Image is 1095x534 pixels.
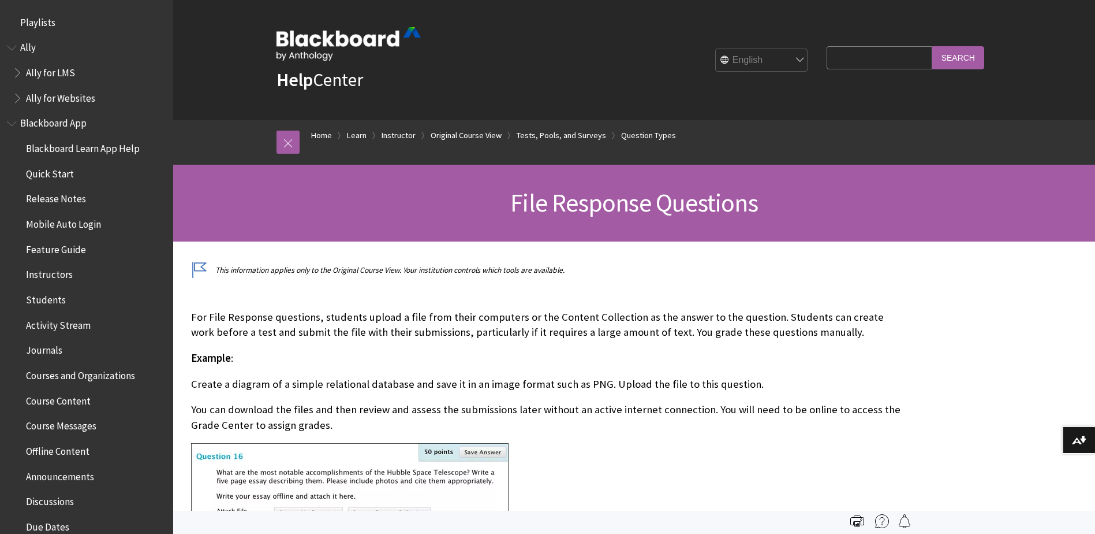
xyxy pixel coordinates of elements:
[26,214,101,230] span: Mobile Auto Login
[932,46,984,69] input: Search
[26,265,73,281] span: Instructors
[26,63,75,79] span: Ally for LMS
[191,265,907,276] p: This information applies only to the Original Course View. Your institution controls which tools ...
[26,492,74,507] span: Discussions
[875,514,889,528] img: More help
[276,68,313,91] strong: Help
[26,417,96,432] span: Course Messages
[191,402,907,432] p: You can download the files and then review and assess the submissions later without an active int...
[191,351,231,365] span: Example
[26,164,74,180] span: Quick Start
[26,190,86,205] span: Release Notes
[716,49,808,72] select: Site Language Selector
[26,467,94,483] span: Announcements
[26,366,135,381] span: Courses and Organizations
[26,240,86,255] span: Feature Guide
[276,68,363,91] a: HelpCenter
[20,114,87,129] span: Blackboard App
[20,13,55,28] span: Playlists
[26,442,89,457] span: Offline Content
[26,517,69,533] span: Due Dates
[510,187,758,218] span: File Response Questions
[382,128,416,143] a: Instructor
[26,341,62,357] span: Journals
[898,514,911,528] img: Follow this page
[347,128,367,143] a: Learn
[26,290,66,306] span: Students
[7,38,166,108] nav: Book outline for Anthology Ally Help
[621,128,676,143] a: Question Types
[850,514,864,528] img: Print
[311,128,332,143] a: Home
[7,13,166,32] nav: Book outline for Playlists
[191,310,907,340] p: For File Response questions, students upload a file from their computers or the Content Collectio...
[26,139,140,154] span: Blackboard Learn App Help
[276,27,421,61] img: Blackboard by Anthology
[26,316,91,331] span: Activity Stream
[517,128,606,143] a: Tests, Pools, and Surveys
[191,377,907,392] p: Create a diagram of a simple relational database and save it in an image format such as PNG. Uplo...
[26,88,95,104] span: Ally for Websites
[191,351,907,366] p: :
[431,128,502,143] a: Original Course View
[20,38,36,54] span: Ally
[26,391,91,407] span: Course Content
